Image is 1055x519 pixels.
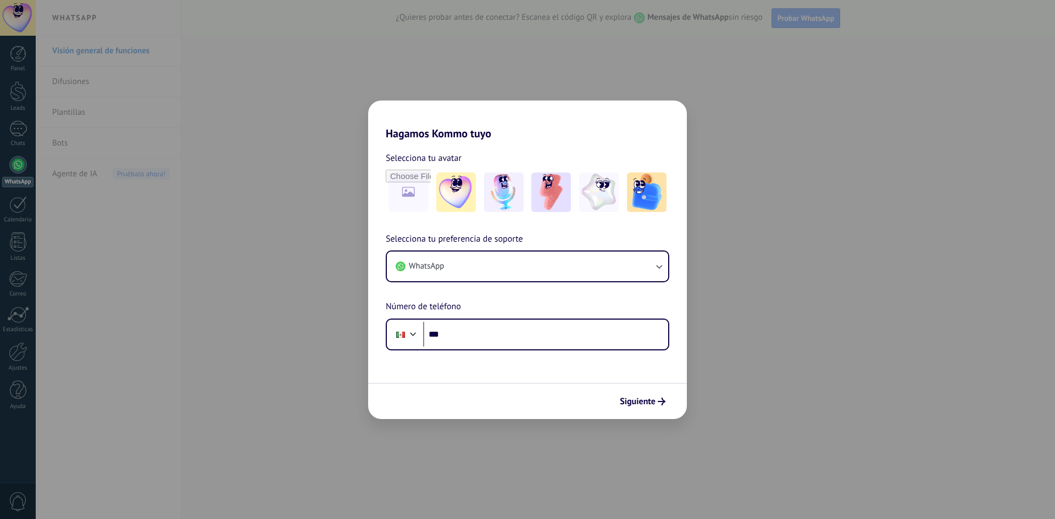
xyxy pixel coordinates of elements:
button: Siguiente [615,392,670,411]
img: -3.jpeg [531,172,571,212]
img: -1.jpeg [436,172,476,212]
span: WhatsApp [409,261,444,272]
img: -4.jpeg [579,172,619,212]
img: -5.jpeg [627,172,667,212]
span: Selecciona tu avatar [386,151,462,165]
img: -2.jpeg [484,172,524,212]
h2: Hagamos Kommo tuyo [368,101,687,140]
button: WhatsApp [387,252,668,281]
span: Número de teléfono [386,300,461,314]
span: Siguiente [620,398,656,405]
span: Selecciona tu preferencia de soporte [386,232,523,247]
div: Mexico: + 52 [390,323,411,346]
